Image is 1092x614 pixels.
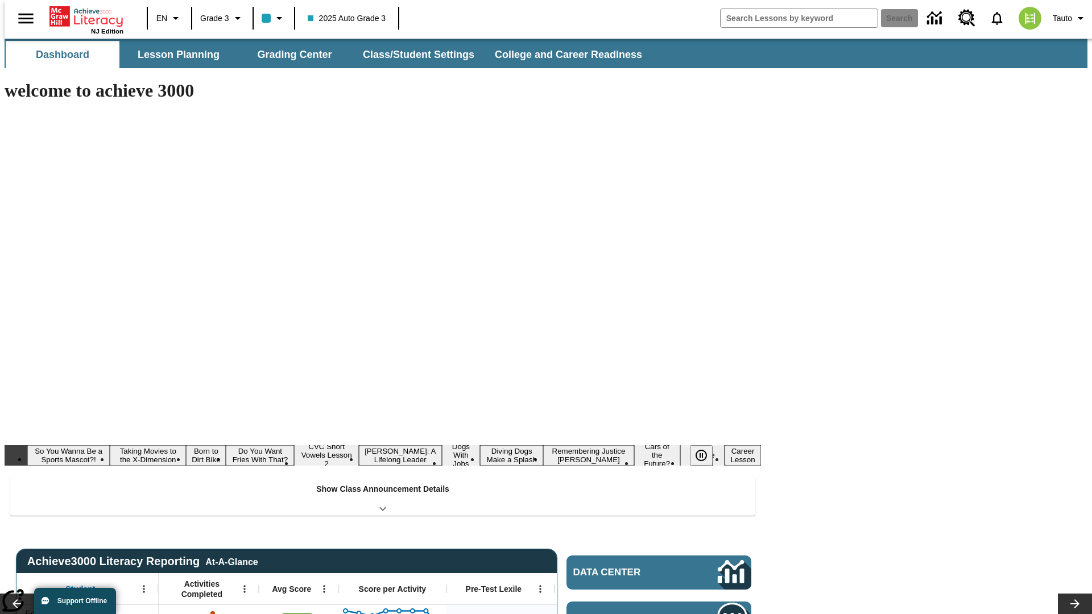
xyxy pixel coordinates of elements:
[57,597,107,605] span: Support Offline
[257,8,291,28] button: Class color is light blue. Change class color
[486,41,651,68] button: College and Career Readiness
[122,41,235,68] button: Lesson Planning
[65,584,95,594] span: Student
[480,445,543,466] button: Slide 8 Diving Dogs Make a Splash
[1048,8,1092,28] button: Profile/Settings
[721,9,878,27] input: search field
[316,483,449,495] p: Show Class Announcement Details
[920,3,952,34] a: Data Center
[294,441,358,470] button: Slide 5 CVC Short Vowels Lesson 2
[316,580,333,598] button: Open Menu
[205,555,258,567] div: At-A-Glance
[238,41,351,68] button: Grading Center
[5,39,1087,68] div: SubNavbar
[466,584,522,594] span: Pre-Test Lexile
[91,28,123,35] span: NJ Edition
[359,584,427,594] span: Score per Activity
[226,445,294,466] button: Slide 4 Do You Want Fries With That?
[952,3,982,34] a: Resource Center, Will open in new tab
[9,2,43,35] button: Open side menu
[532,580,549,598] button: Open Menu
[725,445,761,466] button: Slide 12 Career Lesson
[354,41,483,68] button: Class/Student Settings
[10,476,755,516] div: Show Class Announcement Details
[690,445,724,466] div: Pause
[1012,3,1048,33] button: Select a new avatar
[5,41,652,68] div: SubNavbar
[272,584,311,594] span: Avg Score
[34,588,116,614] button: Support Offline
[690,445,713,466] button: Pause
[200,13,229,24] span: Grade 3
[1058,594,1092,614] button: Lesson carousel, Next
[236,580,253,598] button: Open Menu
[5,80,761,101] h1: welcome to achieve 3000
[566,555,751,590] a: Data Center
[49,4,123,35] div: Home
[308,13,386,24] span: 2025 Auto Grade 3
[634,441,680,470] button: Slide 10 Cars of the Future?
[1019,7,1041,30] img: avatar image
[164,579,239,599] span: Activities Completed
[156,13,167,24] span: EN
[27,445,110,466] button: Slide 1 So You Wanna Be a Sports Mascot?!
[1053,13,1072,24] span: Tauto
[135,580,152,598] button: Open Menu
[27,555,258,568] span: Achieve3000 Literacy Reporting
[196,8,249,28] button: Grade: Grade 3, Select a grade
[982,3,1012,33] a: Notifications
[110,445,186,466] button: Slide 2 Taking Movies to the X-Dimension
[186,445,226,466] button: Slide 3 Born to Dirt Bike
[49,5,123,28] a: Home
[6,41,119,68] button: Dashboard
[573,567,680,578] span: Data Center
[151,8,188,28] button: Language: EN, Select a language
[442,441,481,470] button: Slide 7 Dogs With Jobs
[680,441,725,470] button: Slide 11 Pre-release lesson
[359,445,442,466] button: Slide 6 Dianne Feinstein: A Lifelong Leader
[543,445,634,466] button: Slide 9 Remembering Justice O'Connor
